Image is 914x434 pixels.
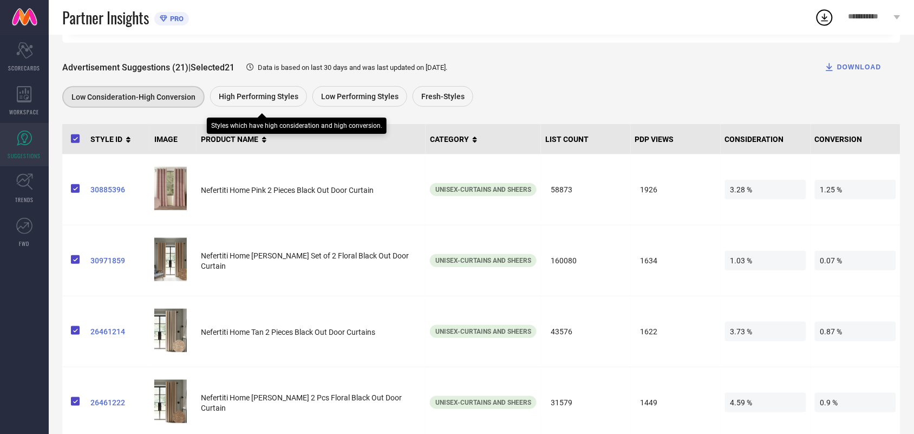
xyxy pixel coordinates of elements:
[545,251,626,270] span: 160080
[154,380,187,423] img: 5edef687-0496-4b35-94fc-cc9bb21a66e81702649593711NefertitiHomeCoffeeBrownSetof2FloralBlackOutDoor...
[19,239,30,248] span: FWD
[62,7,149,29] span: Partner Insights
[10,108,40,116] span: WORKSPACE
[197,124,426,154] th: PRODUCT NAME
[71,93,195,101] span: Low Consideration-High Conversion
[150,124,197,154] th: IMAGE
[815,180,896,199] span: 1.25 %
[154,238,187,281] img: FQz8HtdU_11d54aff83e04771b9d958dfcd5459c5.jpg
[62,62,188,73] span: Advertisement Suggestions (21)
[435,399,531,406] span: Unisex-Curtains and Sheers
[90,327,146,336] a: 26461214
[815,8,834,27] div: Open download list
[545,322,626,341] span: 43576
[811,124,900,154] th: CONVERSION
[815,393,896,412] span: 0.9 %
[154,309,187,352] img: bec4f6a7-973d-4789-b16d-12885eb522411702649586396NefertitiHomeTanSetof2FloralBlackOutDoorCurtain1...
[725,393,806,412] span: 4.59 %
[201,251,409,270] span: Nefertiti Home [PERSON_NAME] Set of 2 Floral Black Out Door Curtain
[90,185,146,194] a: 30885396
[167,15,184,23] span: PRO
[725,322,806,341] span: 3.73 %
[15,196,34,204] span: TRENDS
[258,63,447,72] span: Data is based on last 30 days and was last updated on [DATE] .
[824,62,882,73] div: DOWNLOAD
[211,122,382,129] div: Styles which have high consideration and high conversion.
[188,62,191,73] span: |
[541,124,631,154] th: LIST COUNT
[435,257,531,264] span: Unisex-Curtains and Sheers
[635,180,716,199] span: 1926
[725,180,806,199] span: 3.28 %
[90,256,146,265] a: 30971859
[86,124,150,154] th: STYLE ID
[426,124,541,154] th: CATEGORY
[815,322,896,341] span: 0.87 %
[191,62,234,73] span: Selected 21
[435,186,531,193] span: Unisex-Curtains and Sheers
[721,124,811,154] th: CONSIDERATION
[635,322,716,341] span: 1622
[9,64,41,72] span: SCORECARDS
[201,393,402,412] span: Nefertiti Home [PERSON_NAME] 2 Pcs Floral Black Out Door Curtain
[8,152,41,160] span: SUGGESTIONS
[421,92,465,101] span: Fresh-Styles
[219,92,298,101] span: High Performing Styles
[725,251,806,270] span: 1.03 %
[435,328,531,335] span: Unisex-Curtains and Sheers
[811,56,895,78] button: DOWNLOAD
[815,251,896,270] span: 0.07 %
[635,251,716,270] span: 1634
[545,393,626,412] span: 31579
[631,124,721,154] th: PDP VIEWS
[635,393,716,412] span: 1449
[154,167,187,210] img: gewgmXhf_eb25c4b5a32c4c38964588c45f911a49.jpg
[321,92,399,101] span: Low Performing Styles
[90,398,146,407] a: 26461222
[201,328,375,336] span: Nefertiti Home Tan 2 Pieces Black Out Door Curtains
[201,186,374,195] span: Nefertiti Home Pink 2 Pieces Black Out Door Curtain
[545,180,626,199] span: 58873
